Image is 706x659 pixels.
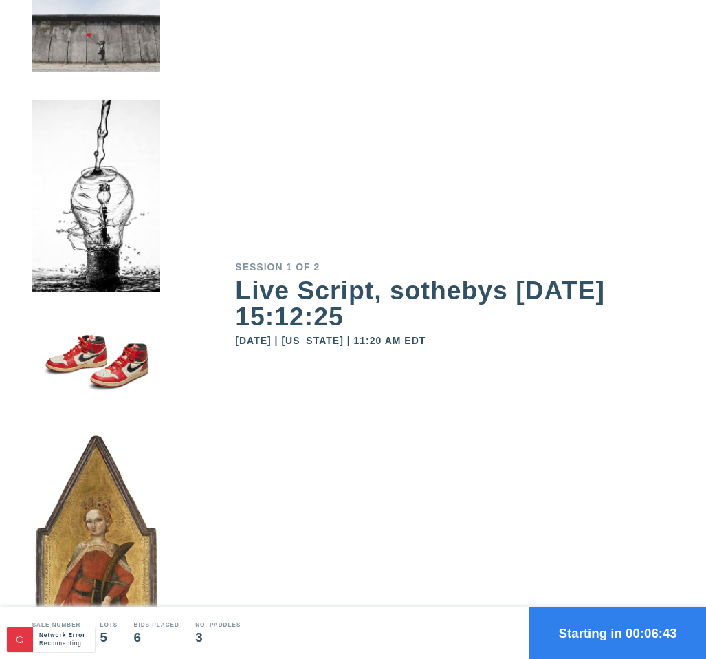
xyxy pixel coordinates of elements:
[32,321,161,435] img: small
[32,623,85,628] div: Sale number
[100,623,118,628] div: Lots
[134,623,179,628] div: Bids Placed
[39,631,89,640] div: Network Error
[235,336,674,345] div: [DATE] | [US_STATE] | 11:20 AM EDT
[100,631,118,645] div: 5
[235,278,674,329] div: Live Script, sothebys [DATE] 15:12:25
[32,1,161,101] img: small
[235,262,674,272] div: Session 1 of 2
[195,623,241,628] div: No. Paddles
[195,631,241,645] div: 3
[529,607,706,659] button: Starting in 00:06:43
[134,631,179,645] div: 6
[39,640,89,648] div: Reconnecting
[32,101,161,321] img: small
